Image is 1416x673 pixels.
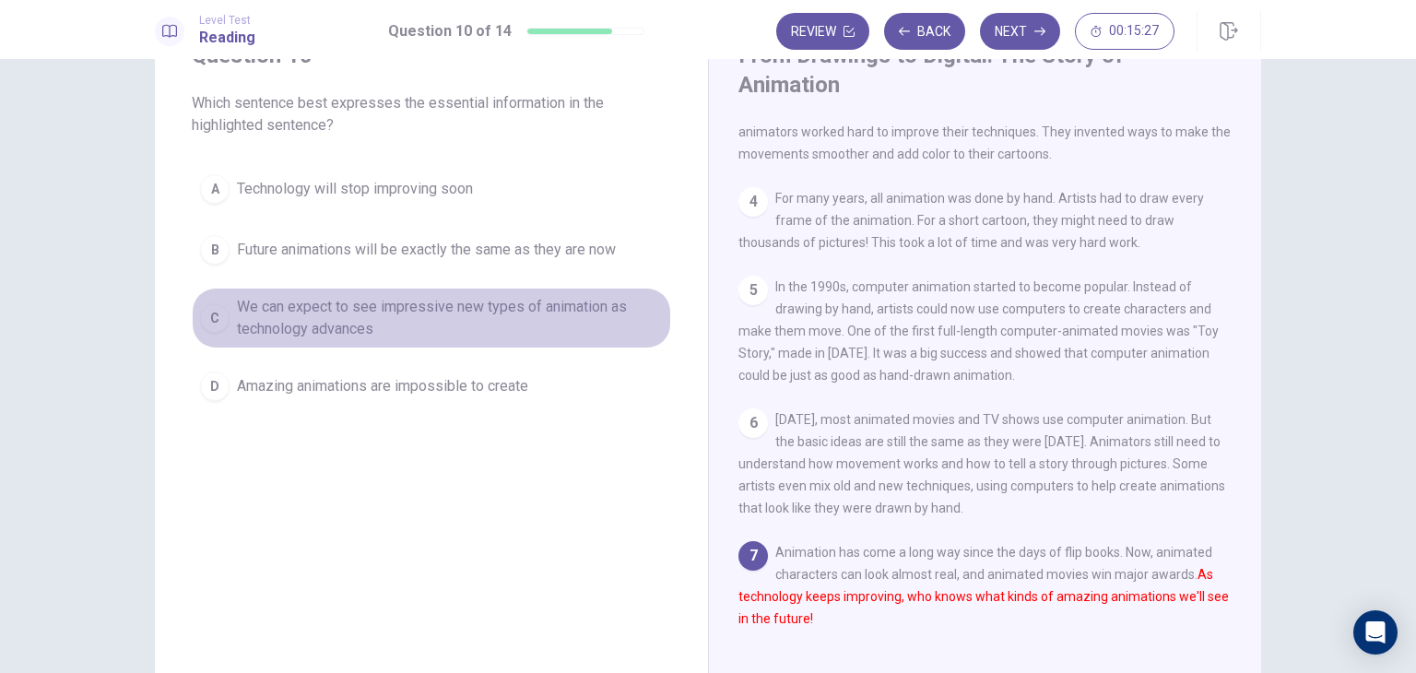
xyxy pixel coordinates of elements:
div: D [200,372,230,401]
font: As technology keeps improving, who knows what kinds of amazing animations we'll see in the future! [738,567,1229,626]
div: A [200,174,230,204]
span: For many years, all animation was done by hand. Artists had to draw every frame of the animation.... [738,191,1204,250]
span: Animation has come a long way since the days of flip books. Now, animated characters can look alm... [738,545,1229,626]
div: B [200,235,230,265]
div: 4 [738,187,768,217]
h1: Reading [199,27,255,49]
span: Technology will stop improving soon [237,178,473,200]
div: 7 [738,541,768,571]
h4: From Drawings to Digital: The Story of Animation [738,41,1227,100]
span: Amazing animations are impossible to create [237,375,528,397]
span: Which sentence best expresses the essential information in the highlighted sentence? [192,92,671,136]
span: Level Test [199,14,255,27]
div: Open Intercom Messenger [1353,610,1398,655]
span: Future animations will be exactly the same as they are now [237,239,616,261]
button: Review [776,13,869,50]
div: 6 [738,408,768,438]
span: [DATE], most animated movies and TV shows use computer animation. But the basic ideas are still t... [738,412,1225,515]
button: CWe can expect to see impressive new types of animation as technology advances [192,288,671,348]
button: BFuture animations will be exactly the same as they are now [192,227,671,273]
span: We can expect to see impressive new types of animation as technology advances [237,296,663,340]
button: ATechnology will stop improving soon [192,166,671,212]
div: 5 [738,276,768,305]
button: DAmazing animations are impossible to create [192,363,671,409]
h1: Question 10 of 14 [388,20,512,42]
button: Back [884,13,965,50]
span: 00:15:27 [1109,24,1159,39]
div: C [200,303,230,333]
button: Next [980,13,1060,50]
span: In the 1990s, computer animation started to become popular. Instead of drawing by hand, artists c... [738,279,1219,383]
button: 00:15:27 [1075,13,1174,50]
